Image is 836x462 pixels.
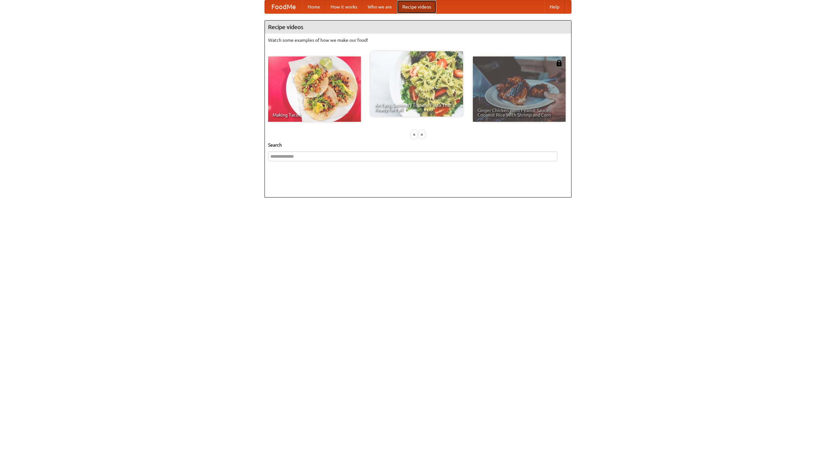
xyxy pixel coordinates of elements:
a: Recipe videos [397,0,436,13]
img: 483408.png [556,60,562,66]
a: Making Tacos [268,56,361,122]
h4: Recipe videos [265,21,571,34]
span: Making Tacos [273,113,356,117]
span: An Easy, Summery Tomato Pasta That's Ready for Fall [375,103,458,112]
a: Home [302,0,325,13]
a: Who we are [362,0,397,13]
a: Help [544,0,565,13]
p: Watch some examples of how we make our food! [268,37,568,43]
h5: Search [268,142,568,148]
a: FoodMe [265,0,302,13]
div: » [419,130,425,138]
a: How it works [325,0,362,13]
a: An Easy, Summery Tomato Pasta That's Ready for Fall [370,51,463,117]
div: « [411,130,417,138]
